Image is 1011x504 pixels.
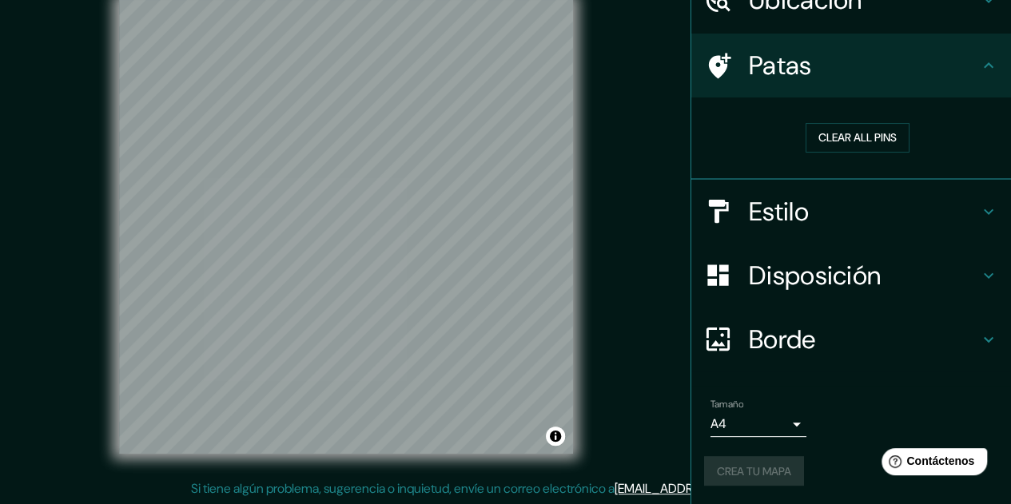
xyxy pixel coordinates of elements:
[691,34,1011,97] div: Patas
[710,415,726,432] font: A4
[749,49,812,82] font: Patas
[710,411,806,437] div: A4
[806,123,910,153] button: Clear all pins
[749,323,816,356] font: Borde
[691,180,1011,244] div: Estilo
[546,427,565,446] button: Activar o desactivar atribución
[191,480,615,497] font: Si tiene algún problema, sugerencia o inquietud, envíe un correo electrónico a
[691,244,1011,308] div: Disposición
[749,195,809,228] font: Estilo
[615,480,812,497] a: [EMAIL_ADDRESS][DOMAIN_NAME]
[710,398,743,411] font: Tamaño
[869,442,993,486] iframe: Lanzador de widgets de ayuda
[691,308,1011,371] div: Borde
[749,259,881,292] font: Disposición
